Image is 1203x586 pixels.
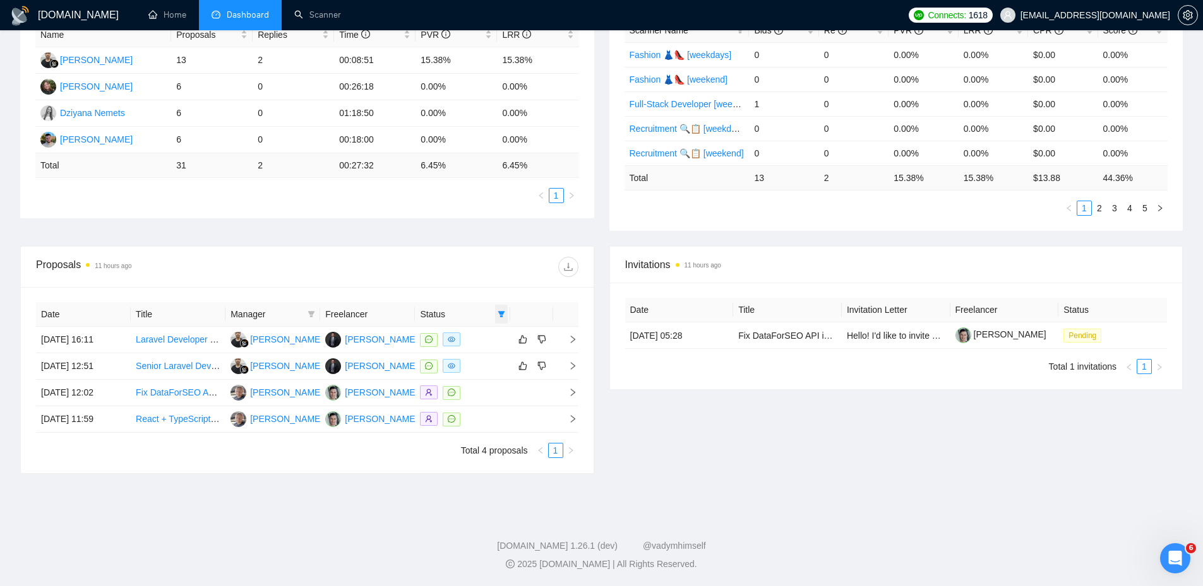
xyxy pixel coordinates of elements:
th: Proposals [171,23,253,47]
td: $0.00 [1028,116,1098,141]
img: FG [40,52,56,68]
span: Time [339,30,369,40]
li: Total 4 proposals [461,443,528,458]
td: 0.00% [416,100,497,127]
span: 6 [1186,543,1196,553]
li: Total 1 invitations [1049,359,1116,374]
span: filter [308,310,315,318]
a: Recruitment 🔍📋 [weekdays] [630,124,748,134]
span: left [1125,363,1133,371]
td: 0 [253,100,334,127]
td: 0.00% [889,67,958,91]
span: message [425,362,433,370]
a: AK[PERSON_NAME] [40,134,133,144]
span: dashboard [212,10,220,19]
li: Previous Page [1062,201,1077,216]
a: setting [1178,10,1198,20]
div: [PERSON_NAME] [345,412,417,426]
td: 6 [171,74,253,100]
span: Manager [230,307,302,321]
a: FG[PERSON_NAME] [40,54,133,64]
img: gigradar-bm.png [50,59,59,68]
span: filter [495,305,508,324]
td: $0.00 [1028,141,1098,165]
span: right [558,388,577,397]
time: 11 hours ago [95,262,131,269]
a: React + TypeScript + Firebase Engineer to Finish BehaviorShift SaaS (Deadline [DATE]–[DATE]) [136,414,514,424]
td: 0 [749,141,818,165]
div: [PERSON_NAME] [60,132,133,146]
span: right [558,335,577,344]
li: 1 [1137,359,1152,374]
li: Next Page [1152,359,1167,374]
img: WY [230,385,246,401]
div: [PERSON_NAME] [250,412,323,426]
button: right [563,443,578,458]
th: Date [625,298,734,322]
a: DNDziyana Nemets [40,107,125,117]
div: [PERSON_NAME] [250,359,323,373]
span: right [1156,204,1164,212]
td: 0.00% [497,100,578,127]
span: right [567,447,575,454]
span: filter [498,310,505,318]
span: Score [1103,25,1137,35]
a: Fix DataForSEO API integration in existing React/TypeScript SaaS application [136,387,441,397]
a: 5 [1138,201,1152,215]
li: Next Page [1152,201,1168,216]
li: 1 [548,443,563,458]
td: 0.00% [1098,42,1168,67]
span: info-circle [441,30,450,38]
a: 1 [549,443,563,457]
td: 13 [171,47,253,74]
td: 0 [819,42,889,67]
td: 0 [819,91,889,116]
span: info-circle [522,30,531,38]
th: Replies [253,23,334,47]
span: info-circle [361,30,370,38]
button: right [1152,359,1167,374]
img: DN [40,105,56,121]
td: [DATE] 11:59 [36,406,131,433]
button: left [534,188,549,203]
td: 0.00% [1098,141,1168,165]
td: 0 [749,67,818,91]
td: 6.45 % [416,153,497,178]
iframe: Intercom live chat [1160,543,1190,573]
li: 1 [1077,201,1092,216]
td: 01:18:50 [334,100,416,127]
span: Pending [1063,329,1101,343]
a: WY[PERSON_NAME] [230,413,323,423]
td: 0.00% [1098,67,1168,91]
li: 4 [1122,201,1137,216]
a: 1 [549,189,563,202]
img: FG [230,358,246,374]
td: 0 [749,42,818,67]
span: like [518,361,527,371]
button: setting [1178,5,1198,25]
span: Bids [754,25,782,35]
button: download [558,257,578,277]
td: $0.00 [1028,42,1098,67]
td: 0.00% [959,116,1028,141]
span: Status [420,307,492,321]
li: Next Page [563,443,578,458]
span: user-add [425,415,433,423]
td: 0.00% [1098,116,1168,141]
img: gigradar-bm.png [240,365,249,374]
th: Name [35,23,171,47]
a: YN[PERSON_NAME] [325,413,417,423]
span: copyright [506,560,515,568]
span: user-add [425,389,433,396]
td: 13 [749,165,818,190]
th: Manager [225,302,320,327]
td: 00:18:00 [334,127,416,153]
td: 15.38% [497,47,578,74]
li: 5 [1137,201,1152,216]
td: 15.38% [416,47,497,74]
img: c1Tebym3BND9d52IcgAhOjDIggZNrr93DrArCnDDhQCo9DNa2fMdUdlKkX3cX7l7jn [955,327,971,343]
img: gigradar-bm.png [240,339,249,348]
a: [PERSON_NAME] [955,329,1046,339]
td: 2 [819,165,889,190]
td: Fix DataForSEO API integration in existing React/TypeScript SaaS application [131,380,225,406]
